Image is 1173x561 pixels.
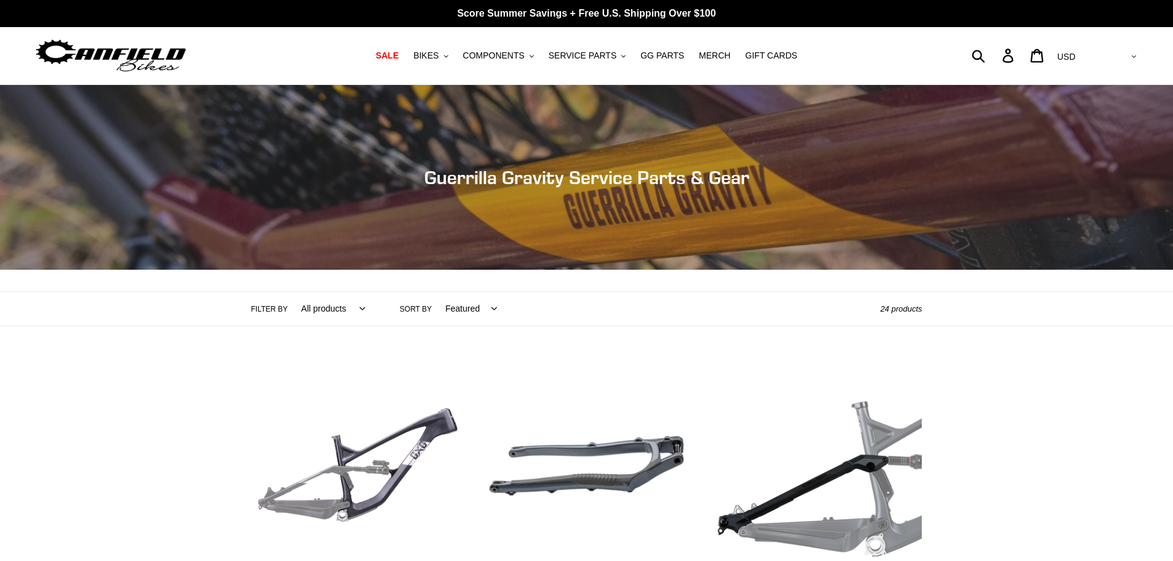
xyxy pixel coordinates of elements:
span: GG PARTS [640,50,684,61]
span: MERCH [699,50,730,61]
span: SERVICE PARTS [549,50,616,61]
img: Canfield Bikes [34,36,188,75]
span: 24 products [881,304,922,313]
button: SERVICE PARTS [542,47,632,64]
span: COMPONENTS [463,50,525,61]
a: GIFT CARDS [739,47,804,64]
a: GG PARTS [634,47,690,64]
label: Filter by [251,304,288,315]
label: Sort by [400,304,432,315]
span: GIFT CARDS [745,50,797,61]
input: Search [978,42,1010,69]
button: BIKES [407,47,454,64]
a: MERCH [693,47,736,64]
span: BIKES [413,50,438,61]
a: SALE [369,47,405,64]
span: Guerrilla Gravity Service Parts & Gear [424,166,749,188]
button: COMPONENTS [457,47,540,64]
span: SALE [376,50,398,61]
